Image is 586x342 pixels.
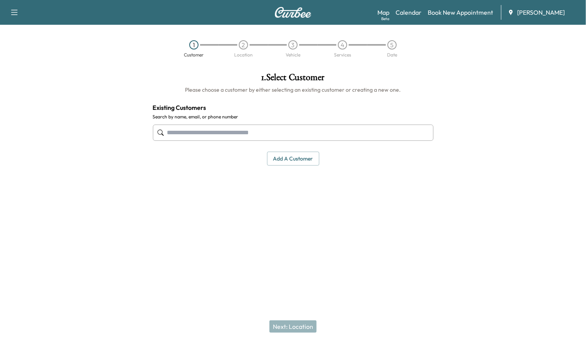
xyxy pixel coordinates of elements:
div: Location [234,53,253,57]
img: Curbee Logo [274,7,312,18]
div: Beta [381,16,389,22]
label: Search by name, email, or phone number [153,114,434,120]
div: 2 [239,40,248,50]
a: Book New Appointment [428,8,493,17]
div: 4 [338,40,347,50]
h6: Please choose a customer by either selecting an existing customer or creating a new one. [153,86,434,94]
a: Calendar [396,8,422,17]
h1: 1 . Select Customer [153,73,434,86]
div: 5 [387,40,397,50]
div: Vehicle [286,53,300,57]
h4: Existing Customers [153,103,434,112]
button: Add a customer [267,152,319,166]
a: MapBeta [377,8,389,17]
span: [PERSON_NAME] [517,8,565,17]
div: 3 [288,40,298,50]
div: Customer [184,53,204,57]
div: Date [387,53,397,57]
div: 1 [189,40,199,50]
div: Services [334,53,351,57]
